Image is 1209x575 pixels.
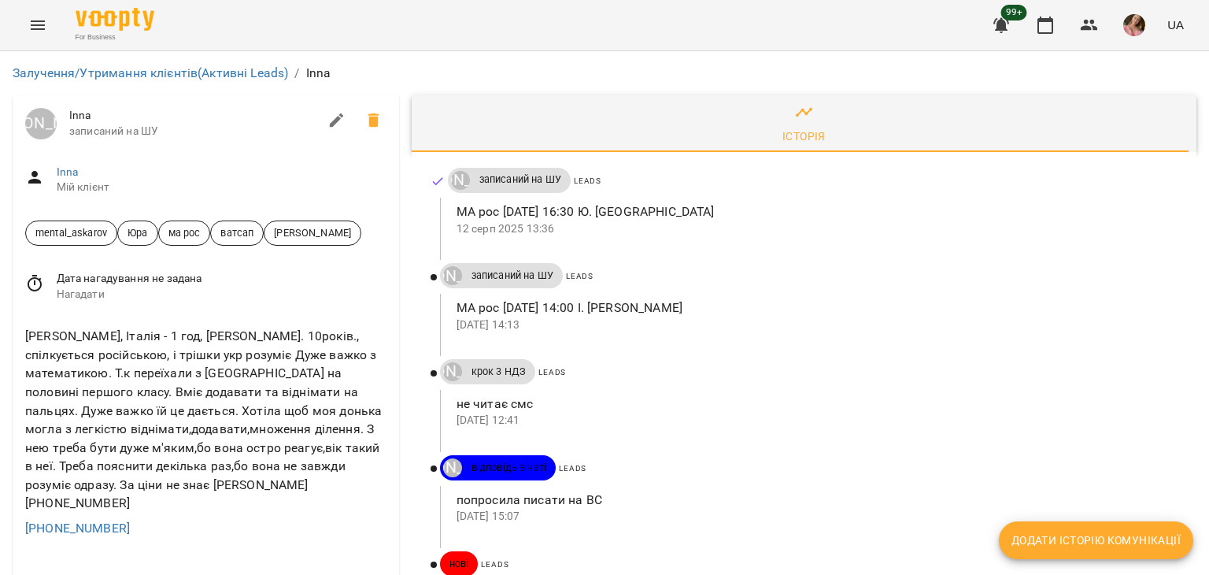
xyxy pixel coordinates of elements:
[57,271,386,287] span: Дата нагадування не задана
[457,413,1171,428] p: [DATE] 12:41
[69,108,318,124] span: Inna
[1161,10,1190,39] button: UA
[26,225,116,240] span: mental_askarov
[264,225,360,240] span: [PERSON_NAME]
[13,64,1196,83] nav: breadcrumb
[448,171,470,190] a: [PERSON_NAME]
[22,324,390,516] div: [PERSON_NAME], Італія - 1 год, [PERSON_NAME]. 10років., спілкується російською, і трішки укр розу...
[13,65,288,80] a: Залучення/Утримання клієнтів(Активні Leads)
[457,299,1171,317] p: МА рос [DATE] 14:00 І. [PERSON_NAME]
[574,176,601,185] span: Leads
[25,108,57,139] div: Юрій Тимочко
[566,272,593,280] span: Leads
[457,202,1171,221] p: МА рос [DATE] 16:30 Ю. [GEOGRAPHIC_DATA]
[211,225,263,240] span: ватсап
[25,521,130,536] a: [PHONE_NUMBER]
[19,6,57,44] button: Menu
[57,180,386,195] span: Мій клієнт
[25,108,57,139] a: [PERSON_NAME]
[440,557,479,571] span: нові
[1123,14,1145,36] img: e4201cb721255180434d5b675ab1e4d4.jpg
[462,269,563,283] span: записаний на ШУ
[118,225,157,240] span: Юра
[538,368,566,377] span: Leads
[440,266,462,285] a: [PERSON_NAME]
[481,560,508,569] span: Leads
[76,8,154,31] img: Voopty Logo
[57,287,386,302] span: Нагадати
[999,521,1193,559] button: Додати історію комунікації
[440,362,462,381] a: [PERSON_NAME]
[457,395,1171,414] p: не читає смс
[462,461,556,475] span: відповідь в чаті
[76,32,154,43] span: For Business
[1001,5,1027,20] span: 99+
[159,225,210,240] span: ма рос
[443,458,462,477] div: Юрій Тимочко
[294,64,299,83] li: /
[1011,531,1181,550] span: Додати історію комунікації
[57,165,79,178] a: Inna
[443,362,462,381] div: Юрій Тимочко
[457,509,1171,525] p: [DATE] 15:07
[1167,17,1184,33] span: UA
[470,172,571,187] span: записаний на ШУ
[457,491,1171,510] p: попросила писати на ВС
[69,124,318,139] span: записаний на ШУ
[451,171,470,190] div: Юрій Тимочко
[782,127,826,146] div: Історія
[457,317,1171,333] p: [DATE] 14:13
[462,365,535,379] span: крок 3 НДЗ
[306,64,331,83] p: Inna
[440,458,462,477] a: [PERSON_NAME]
[457,221,1171,237] p: 12 серп 2025 13:36
[559,464,586,473] span: Leads
[443,266,462,285] div: Юрій Тимочко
